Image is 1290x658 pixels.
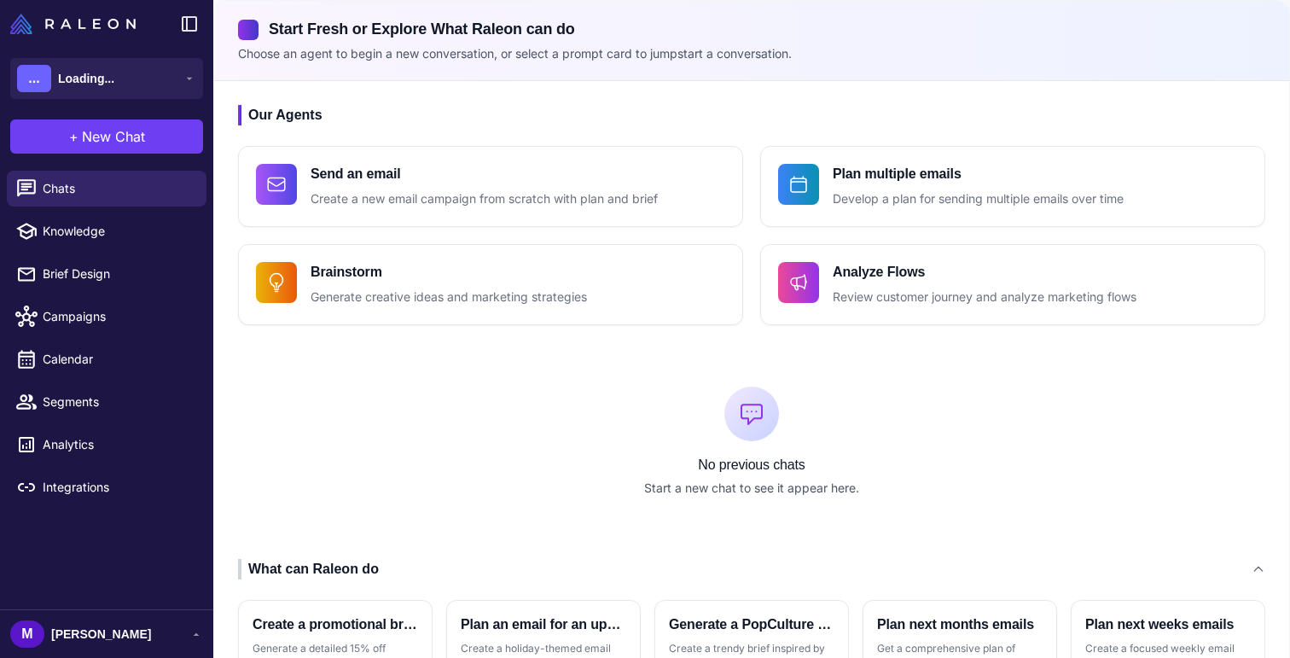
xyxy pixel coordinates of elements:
button: BrainstormGenerate creative ideas and marketing strategies [238,244,743,325]
a: Segments [7,384,206,420]
a: Knowledge [7,213,206,249]
h4: Analyze Flows [833,262,1136,282]
div: ... [17,65,51,92]
button: Send an emailCreate a new email campaign from scratch with plan and brief [238,146,743,227]
span: Loading... [58,69,114,88]
button: Analyze FlowsReview customer journey and analyze marketing flows [760,244,1265,325]
a: Integrations [7,469,206,505]
button: Plan multiple emailsDevelop a plan for sending multiple emails over time [760,146,1265,227]
a: Chats [7,171,206,207]
p: No previous chats [238,455,1265,475]
h2: Start Fresh or Explore What Raleon can do [238,18,1265,41]
h4: Plan multiple emails [833,164,1124,184]
a: Analytics [7,427,206,463]
img: Raleon Logo [10,14,136,34]
span: Segments [43,393,193,411]
p: Generate creative ideas and marketing strategies [311,288,587,307]
a: Campaigns [7,299,206,335]
span: Campaigns [43,307,193,326]
a: Raleon Logo [10,14,142,34]
p: Create a new email campaign from scratch with plan and brief [311,189,658,209]
p: Review customer journey and analyze marketing flows [833,288,1136,307]
button: ...Loading... [10,58,203,99]
p: Develop a plan for sending multiple emails over time [833,189,1124,209]
span: Brief Design [43,265,193,283]
h3: Plan an email for an upcoming holiday [461,614,626,635]
a: Calendar [7,341,206,377]
h3: Plan next weeks emails [1085,614,1251,635]
span: Analytics [43,435,193,454]
span: Knowledge [43,222,193,241]
span: Integrations [43,478,193,497]
h3: Generate a PopCulture themed brief [669,614,834,635]
span: Chats [43,179,193,198]
h3: Our Agents [238,105,1265,125]
span: Calendar [43,350,193,369]
span: [PERSON_NAME] [51,625,151,643]
span: New Chat [82,126,145,147]
span: + [69,126,78,147]
h3: Create a promotional brief and email [253,614,418,635]
div: M [10,620,44,648]
a: Brief Design [7,256,206,292]
button: +New Chat [10,119,203,154]
p: Start a new chat to see it appear here. [238,479,1265,498]
p: Choose an agent to begin a new conversation, or select a prompt card to jumpstart a conversation. [238,44,1265,63]
h4: Brainstorm [311,262,587,282]
div: What can Raleon do [238,559,379,579]
h3: Plan next months emails [877,614,1043,635]
h4: Send an email [311,164,658,184]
